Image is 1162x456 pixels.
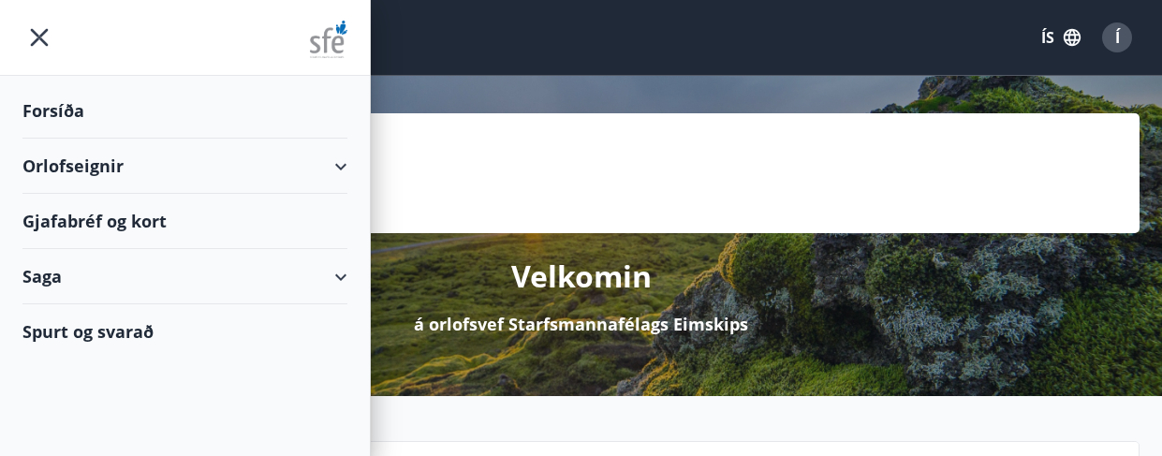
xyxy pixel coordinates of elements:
[1115,27,1120,48] span: Í
[22,21,56,54] button: menu
[511,256,652,297] p: Velkomin
[22,83,347,139] div: Forsíða
[310,21,347,58] img: union_logo
[1031,21,1091,54] button: ÍS
[22,194,347,249] div: Gjafabréf og kort
[22,139,347,194] div: Orlofseignir
[22,304,347,359] div: Spurt og svarað
[414,312,748,336] p: á orlofsvef Starfsmannafélags Eimskips
[1095,15,1140,60] button: Í
[22,249,347,304] div: Saga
